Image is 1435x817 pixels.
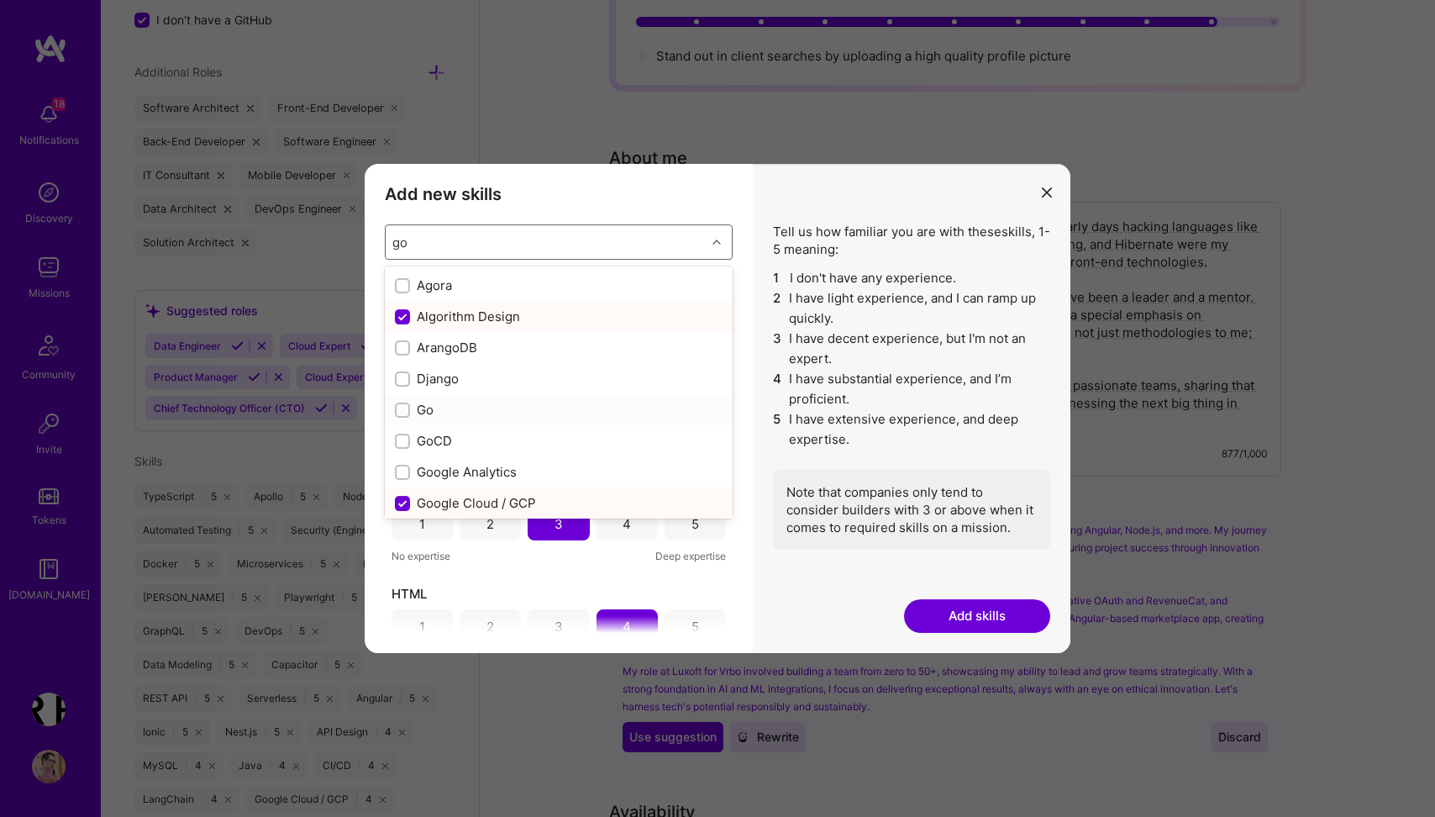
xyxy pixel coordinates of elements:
li: I have light experience, and I can ramp up quickly. [773,288,1050,329]
div: 4 [623,618,631,635]
i: icon Close [1042,187,1052,198]
div: 4 [623,515,631,533]
span: HTML [392,585,427,603]
span: Deep expertise [655,547,726,565]
div: Google Cloud / GCP [395,494,723,512]
div: 5 [691,618,699,635]
div: Agora [395,277,723,294]
div: 2 [486,515,494,533]
div: 3 [555,515,563,533]
div: Tell us how familiar you are with these skills , 1-5 meaning: [773,223,1050,550]
span: 1 [773,268,783,288]
div: Django [395,370,723,387]
h3: Add new skills [385,184,733,204]
li: I have substantial experience, and I’m proficient. [773,369,1050,409]
div: 5 [691,515,699,533]
div: 1 [419,515,425,533]
div: Google Analytics [395,463,723,481]
span: 2 [773,288,782,329]
div: GoCD [395,432,723,450]
div: modal [365,164,1070,653]
div: Algorithm Design [395,308,723,325]
div: ArangoDB [395,339,723,356]
span: 3 [773,329,782,369]
div: 2 [486,618,494,635]
div: Note that companies only tend to consider builders with 3 or above when it comes to required skil... [773,470,1050,550]
span: 4 [773,369,782,409]
i: icon Chevron [712,238,721,246]
li: I have extensive experience, and deep expertise. [773,409,1050,450]
div: 1 [419,618,425,635]
span: No expertise [392,547,450,565]
button: Add skills [904,599,1050,633]
li: I have decent experience, but I'm not an expert. [773,329,1050,369]
div: 3 [555,618,563,635]
span: 5 [773,409,782,450]
div: Go [395,401,723,419]
li: I don't have any experience. [773,268,1050,288]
